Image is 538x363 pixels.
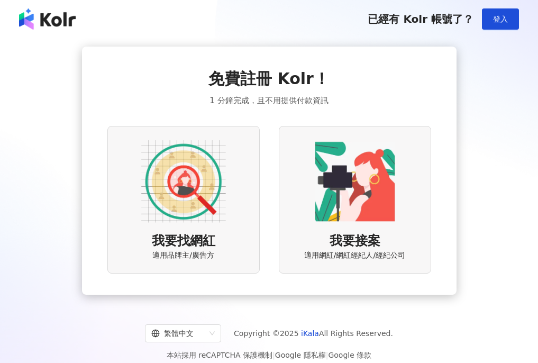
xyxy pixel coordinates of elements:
span: 我要找網紅 [152,232,215,250]
span: 免費註冊 Kolr！ [208,68,330,90]
span: 登入 [493,15,508,23]
a: Google 隱私權 [275,351,326,359]
span: 適用網紅/網紅經紀人/經紀公司 [304,250,405,261]
span: 1 分鐘完成，且不用提供付款資訊 [209,94,328,107]
span: 已經有 Kolr 帳號了？ [368,13,473,25]
img: AD identity option [141,139,226,224]
img: KOL identity option [313,139,397,224]
img: logo [19,8,76,30]
span: 適用品牌主/廣告方 [152,250,214,261]
span: | [326,351,329,359]
button: 登入 [482,8,519,30]
a: iKala [301,329,319,338]
span: 本站採用 reCAPTCHA 保護機制 [167,349,371,361]
span: Copyright © 2025 All Rights Reserved. [234,327,393,340]
span: 我要接案 [330,232,380,250]
span: | [272,351,275,359]
a: Google 條款 [328,351,371,359]
div: 繁體中文 [151,325,205,342]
